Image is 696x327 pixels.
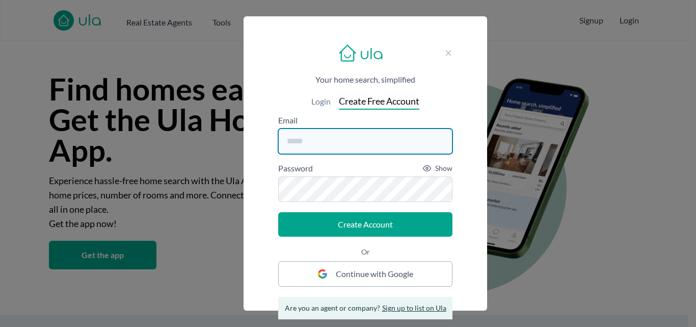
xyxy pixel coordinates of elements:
[339,94,419,108] span: Create Free Account
[278,162,313,174] label: Password
[317,269,328,279] img: Google Signin
[336,268,413,280] span: Continue with Google
[278,212,452,237] button: Create Account
[382,303,446,313] a: Sign up to list on Ula
[311,95,331,108] span: Login
[278,114,452,127] label: Email
[285,303,380,313] span: Are you an agent or company?
[360,46,384,64] span: ula
[278,247,452,257] span: Or
[435,163,452,173] span: Show
[278,261,452,287] button: Google SigninContinue with Google
[315,74,415,84] span: Your home search, simplified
